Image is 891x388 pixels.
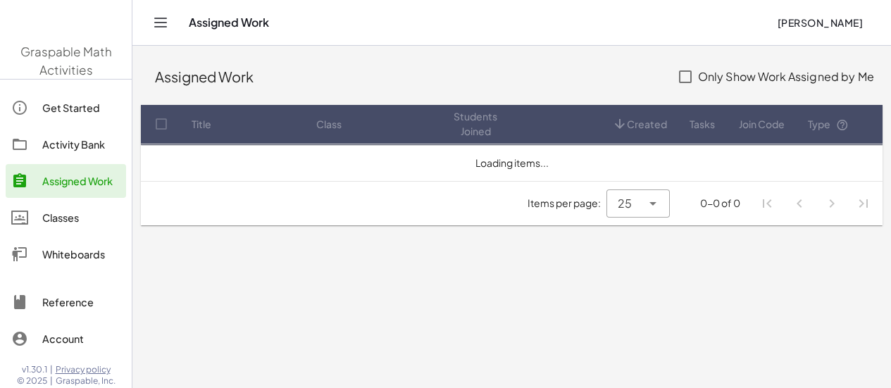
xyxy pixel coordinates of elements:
a: Account [6,322,126,356]
span: 25 [618,195,632,212]
button: Toggle navigation [149,11,172,34]
span: Graspable, Inc. [56,375,116,387]
span: Graspable Math Activities [20,44,112,77]
span: | [50,364,53,375]
div: Classes [42,209,120,226]
div: Assigned Work [42,173,120,189]
div: Whiteboards [42,246,120,263]
button: [PERSON_NAME] [766,10,874,35]
label: Only Show Work Assigned by Me [698,60,874,94]
a: Activity Bank [6,127,126,161]
a: Assigned Work [6,164,126,198]
div: Get Started [42,99,120,116]
div: Activity Bank [42,136,120,153]
div: Account [42,330,120,347]
a: Classes [6,201,126,234]
span: Type [808,118,849,130]
a: Get Started [6,91,126,125]
a: Reference [6,285,126,319]
td: Loading items... [141,144,883,181]
span: Join Code [739,117,785,132]
div: Assigned Work [155,67,664,87]
span: Tasks [690,117,715,132]
span: © 2025 [17,375,47,387]
span: Created [627,117,667,132]
span: Items per page: [528,196,606,211]
div: Reference [42,294,120,311]
span: | [50,375,53,387]
span: Class [316,117,342,132]
span: Students Joined [454,109,497,139]
span: Title [192,117,211,132]
nav: Pagination Navigation [752,187,880,220]
a: Whiteboards [6,237,126,271]
a: Privacy policy [56,364,116,375]
span: [PERSON_NAME] [777,16,863,29]
div: 0-0 of 0 [700,196,740,211]
span: v1.30.1 [22,364,47,375]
